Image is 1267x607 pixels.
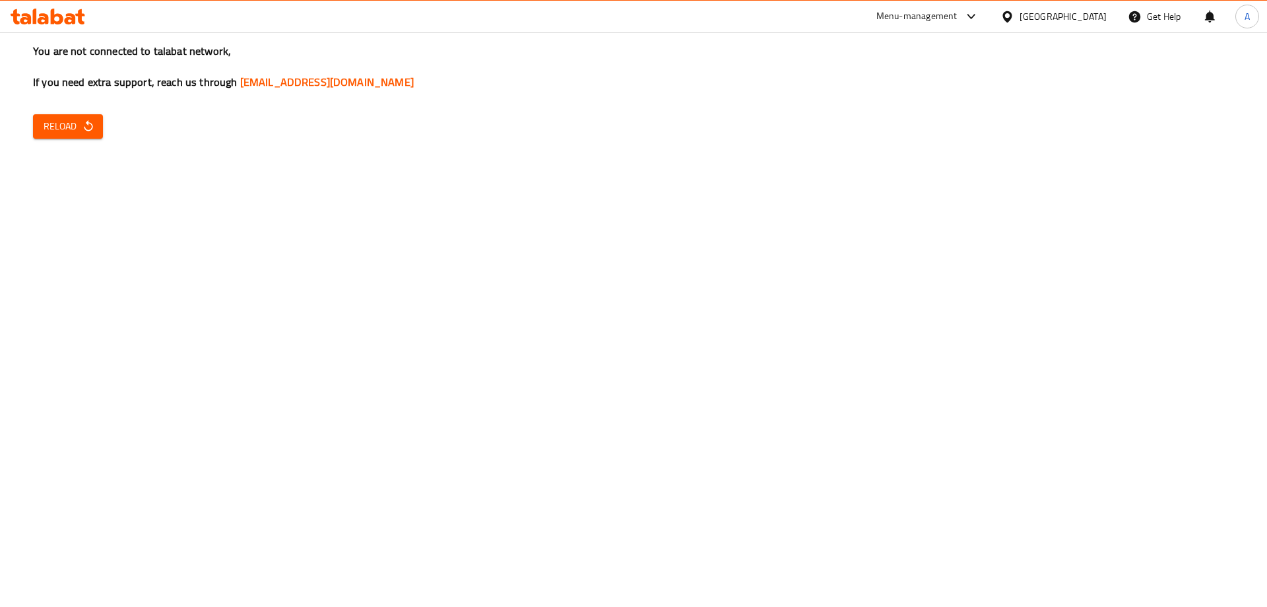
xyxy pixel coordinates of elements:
div: [GEOGRAPHIC_DATA] [1020,9,1107,24]
button: Reload [33,114,103,139]
div: Menu-management [876,9,958,24]
h3: You are not connected to talabat network, If you need extra support, reach us through [33,44,1234,90]
a: [EMAIL_ADDRESS][DOMAIN_NAME] [240,72,414,92]
span: Reload [44,118,92,135]
span: A [1245,9,1250,24]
